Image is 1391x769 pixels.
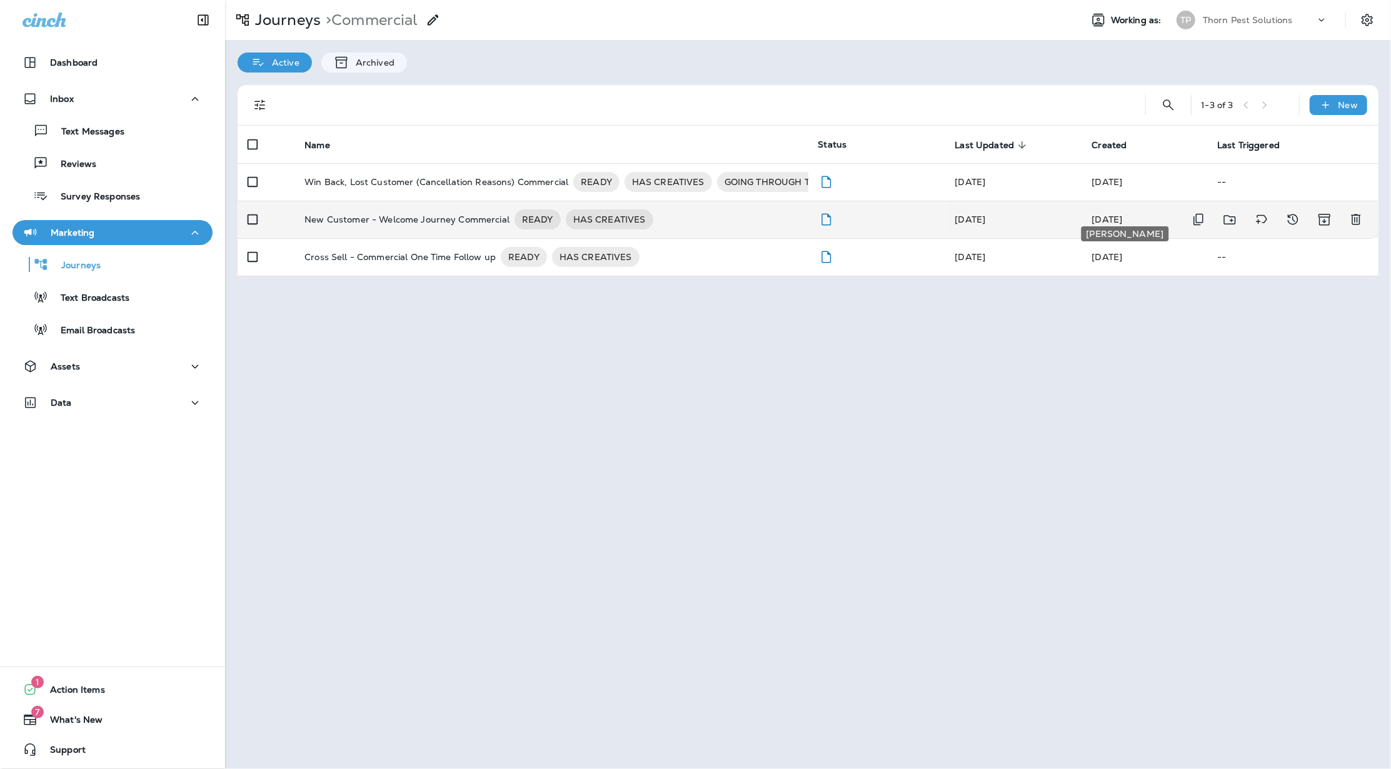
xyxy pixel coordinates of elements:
[1312,207,1337,233] button: Archive
[1092,139,1143,151] span: Created
[48,191,140,203] p: Survey Responses
[1092,251,1123,263] span: Frank Carreno
[13,86,213,111] button: Inbox
[717,176,846,188] span: GOING THROUGH TWICE?
[1092,214,1123,225] span: Frank Carreno
[501,247,547,267] div: READY
[818,213,834,224] span: Draft
[1217,139,1296,151] span: Last Triggered
[515,213,561,226] span: READY
[13,220,213,245] button: Marketing
[304,247,496,267] p: Cross Sell - Commercial One Time Follow up
[266,58,299,68] p: Active
[13,677,213,702] button: 1Action Items
[304,139,346,151] span: Name
[49,260,101,272] p: Journeys
[625,176,712,188] span: HAS CREATIVES
[1082,226,1169,241] div: [PERSON_NAME]
[818,250,834,261] span: Draft
[13,150,213,176] button: Reviews
[1217,207,1243,233] button: Move to folder
[501,251,547,263] span: READY
[1249,207,1274,233] button: Add tags
[515,209,561,229] div: READY
[1356,9,1378,31] button: Settings
[1217,252,1368,262] p: --
[304,140,330,151] span: Name
[818,175,834,186] span: Draft
[552,251,640,263] span: HAS CREATIVES
[248,93,273,118] button: Filters
[31,676,44,688] span: 1
[1280,207,1305,233] button: View Changelog
[573,172,620,192] div: READY
[1156,93,1181,118] button: Search Journeys
[49,126,124,138] p: Text Messages
[552,247,640,267] div: HAS CREATIVES
[1217,177,1368,187] p: --
[1177,11,1195,29] div: TP
[13,284,213,310] button: Text Broadcasts
[50,94,74,104] p: Inbox
[1217,140,1280,151] span: Last Triggered
[1343,207,1368,233] button: Delete
[818,139,847,150] span: Status
[1092,176,1123,188] span: Frank Carreno
[38,685,105,700] span: Action Items
[304,172,568,192] p: Win Back, Lost Customer (Cancellation Reasons) Commercial
[955,214,986,225] span: Kimberly Gleason
[186,8,221,33] button: Collapse Sidebar
[955,140,1015,151] span: Last Updated
[48,325,135,337] p: Email Broadcasts
[304,209,510,229] p: New Customer - Welcome Journey Commercial
[13,50,213,75] button: Dashboard
[1202,100,1233,110] div: 1 - 3 of 3
[1111,15,1164,26] span: Working as:
[51,398,72,408] p: Data
[38,745,86,760] span: Support
[955,176,986,188] span: Frank Carreno
[38,715,103,730] span: What's New
[566,209,653,229] div: HAS CREATIVES
[13,390,213,415] button: Data
[13,707,213,732] button: 7What's New
[50,58,98,68] p: Dashboard
[31,706,44,718] span: 7
[573,176,620,188] span: READY
[717,172,846,192] div: GOING THROUGH TWICE?
[13,118,213,144] button: Text Messages
[566,213,653,226] span: HAS CREATIVES
[51,361,80,371] p: Assets
[13,183,213,209] button: Survey Responses
[13,354,213,379] button: Assets
[1092,140,1127,151] span: Created
[349,58,394,68] p: Archived
[1338,100,1358,110] p: New
[1203,15,1293,25] p: Thorn Pest Solutions
[51,228,94,238] p: Marketing
[625,172,712,192] div: HAS CREATIVES
[955,251,986,263] span: Kimberly Gleason
[250,11,321,29] p: Journeys
[48,293,129,304] p: Text Broadcasts
[955,139,1031,151] span: Last Updated
[13,737,213,762] button: Support
[1186,207,1211,233] button: Duplicate
[13,316,213,343] button: Email Broadcasts
[321,11,418,29] p: Commercial
[13,251,213,278] button: Journeys
[48,159,96,171] p: Reviews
